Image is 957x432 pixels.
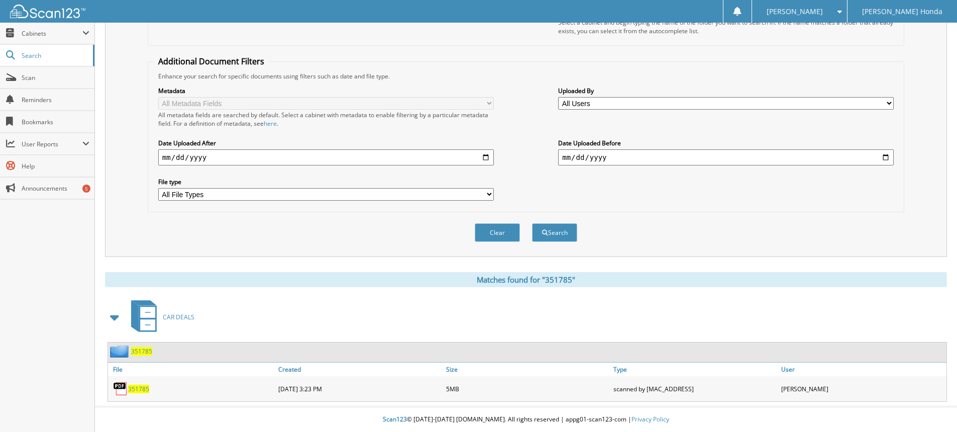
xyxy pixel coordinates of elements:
[276,363,444,376] a: Created
[22,140,82,148] span: User Reports
[158,87,494,95] label: Metadata
[22,51,88,60] span: Search
[105,272,947,287] div: Matches found for "351785"
[22,73,89,82] span: Scan
[22,29,82,38] span: Cabinets
[558,87,894,95] label: Uploaded By
[631,415,669,423] a: Privacy Policy
[158,178,494,186] label: File type
[444,363,611,376] a: Size
[444,379,611,399] div: 5MB
[862,9,942,15] span: [PERSON_NAME] Honda
[125,297,194,337] a: CAR DEALS
[95,407,957,432] div: © [DATE]-[DATE] [DOMAIN_NAME]. All rights reserved | appg01-scan123-com |
[82,185,90,193] div: 5
[131,347,152,356] a: 351785
[532,223,577,242] button: Search
[558,18,894,35] div: Select a cabinet and begin typing the name of the folder you want to search in. If the name match...
[108,363,276,376] a: File
[10,5,85,18] img: scan123-logo-white.svg
[22,184,89,193] span: Announcements
[163,313,194,321] span: CAR DEALS
[22,96,89,104] span: Reminders
[158,139,494,147] label: Date Uploaded After
[558,139,894,147] label: Date Uploaded Before
[158,111,494,128] div: All metadata fields are searched by default. Select a cabinet with metadata to enable filtering b...
[907,384,957,432] iframe: Chat Widget
[22,118,89,126] span: Bookmarks
[611,363,779,376] a: Type
[113,381,128,396] img: PDF.png
[475,223,520,242] button: Clear
[110,345,131,358] img: folder2.png
[779,379,946,399] div: [PERSON_NAME]
[383,415,407,423] span: Scan123
[264,119,277,128] a: here
[128,385,149,393] a: 351785
[779,363,946,376] a: User
[558,149,894,165] input: end
[158,149,494,165] input: start
[276,379,444,399] div: [DATE] 3:23 PM
[22,162,89,170] span: Help
[767,9,823,15] span: [PERSON_NAME]
[153,56,269,67] legend: Additional Document Filters
[153,72,899,80] div: Enhance your search for specific documents using filters such as date and file type.
[611,379,779,399] div: scanned by [MAC_ADDRESS]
